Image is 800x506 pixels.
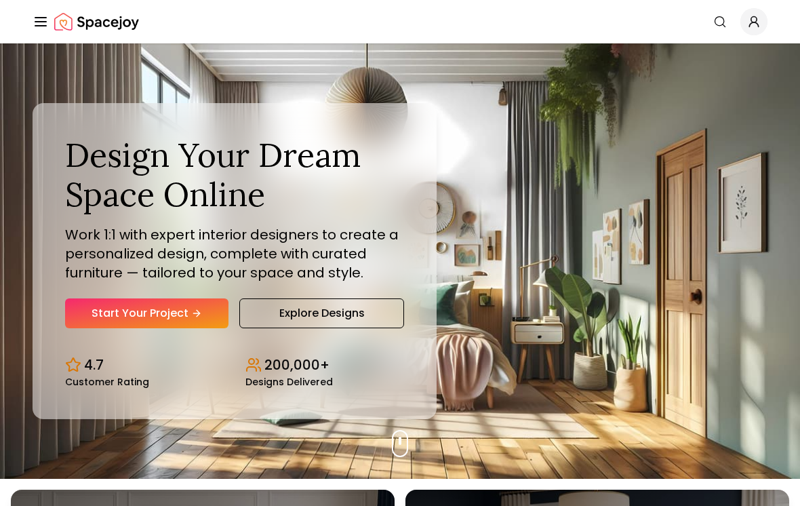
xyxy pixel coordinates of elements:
[239,298,404,328] a: Explore Designs
[54,8,139,35] a: Spacejoy
[65,377,149,387] small: Customer Rating
[65,225,404,282] p: Work 1:1 with expert interior designers to create a personalized design, complete with curated fu...
[65,345,404,387] div: Design stats
[245,377,333,387] small: Designs Delivered
[84,355,104,374] p: 4.7
[65,298,228,328] a: Start Your Project
[54,8,139,35] img: Spacejoy Logo
[65,136,404,214] h1: Design Your Dream Space Online
[264,355,329,374] p: 200,000+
